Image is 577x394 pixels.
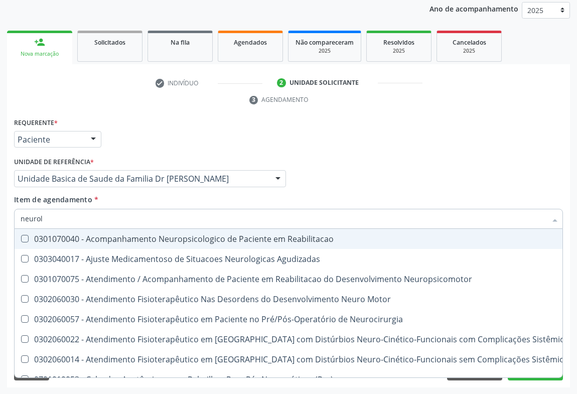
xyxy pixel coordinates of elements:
[14,195,92,204] span: Item de agendamento
[296,38,354,47] span: Não compareceram
[21,375,572,383] div: 0701010053 - Calçados Anatômicos com Palmilhas Para Pés Neuropáticos (Par)
[234,38,267,47] span: Agendados
[296,47,354,55] div: 2025
[18,135,81,145] span: Paciente
[383,38,414,47] span: Resolvidos
[453,38,486,47] span: Cancelados
[21,295,572,303] div: 0302060030 - Atendimento Fisioterapêutico Nas Desordens do Desenvolvimento Neuro Motor
[18,174,265,184] span: Unidade Basica de Saude da Familia Dr [PERSON_NAME]
[14,115,58,131] label: Requerente
[21,355,572,363] div: 0302060014 - Atendimento Fisioterapêutico em [GEOGRAPHIC_DATA] com Distúrbios Neuro-Cinético-Func...
[171,38,190,47] span: Na fila
[21,315,572,323] div: 0302060057 - Atendimento Fisioterapêutico em Paciente no Pré/Pós-Operatório de Neurocirurgia
[14,155,94,170] label: Unidade de referência
[429,2,518,15] p: Ano de acompanhamento
[290,78,359,87] div: Unidade solicitante
[21,275,572,283] div: 0301070075 - Atendimento / Acompanhamento de Paciente em Reabilitacao do Desenvolvimento Neuropsi...
[444,47,494,55] div: 2025
[21,209,546,229] input: Buscar por procedimentos
[277,78,286,87] div: 2
[21,235,572,243] div: 0301070040 - Acompanhamento Neuropsicologico de Paciente em Reabilitacao
[34,37,45,48] div: person_add
[94,38,125,47] span: Solicitados
[14,50,65,58] div: Nova marcação
[21,255,572,263] div: 0303040017 - Ajuste Medicamentoso de Situacoes Neurologicas Agudizadas
[21,335,572,343] div: 0302060022 - Atendimento Fisioterapêutico em [GEOGRAPHIC_DATA] com Distúrbios Neuro-Cinético-Func...
[374,47,424,55] div: 2025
